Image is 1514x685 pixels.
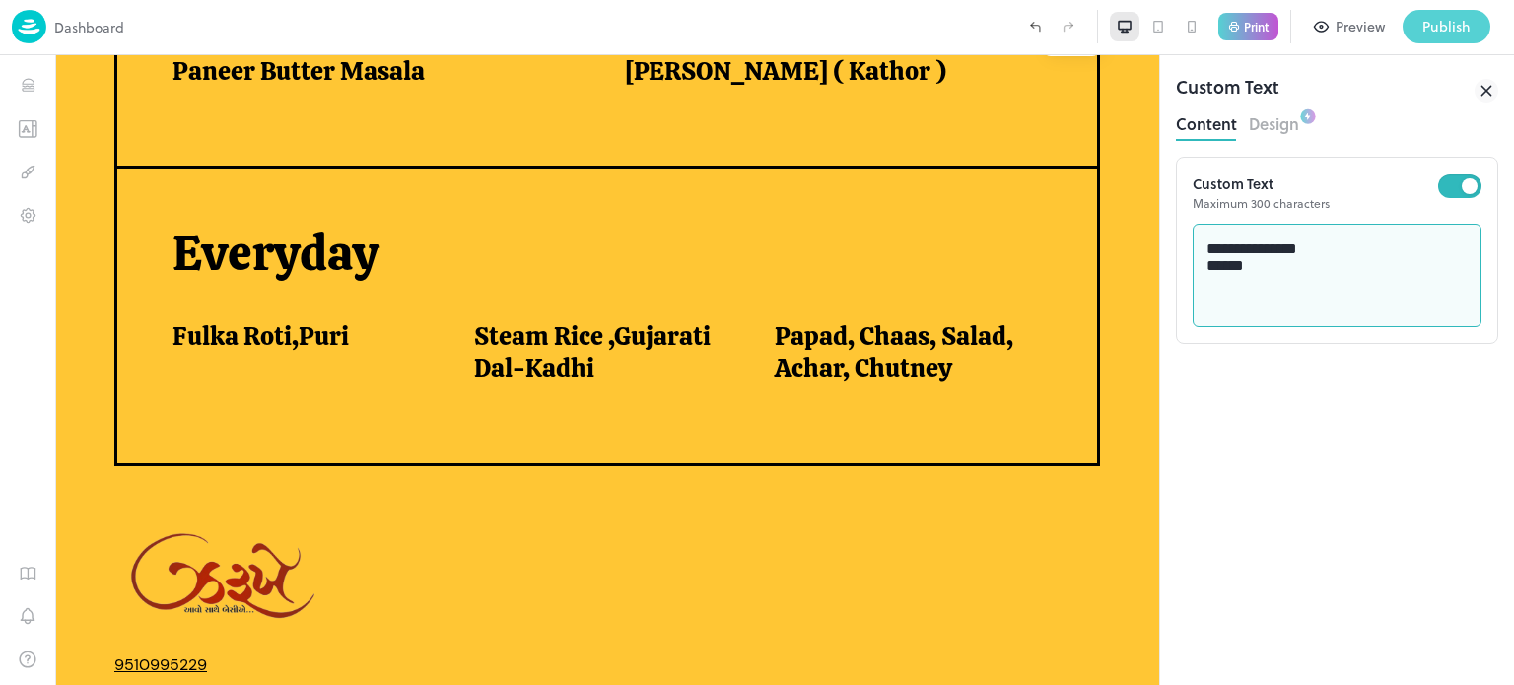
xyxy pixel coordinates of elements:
button: Preview [1303,10,1397,43]
p: Custom Text [1193,173,1438,194]
button: Publish [1403,10,1490,43]
button: Content [1176,108,1237,135]
img: 17176603790935aougypbbjw.PNG%3Ft%3D1717660372586 [59,458,282,588]
button: Design [1249,108,1299,135]
p: Everyday [117,169,998,229]
span: Steam Rice ,Gujarati Dal-Kadhi [419,265,672,329]
p: Dashboard [54,17,124,37]
p: Print [1244,21,1269,33]
span: Papad, Chaas, Salad, Achar, Chutney [720,265,973,329]
div: Preview [1336,16,1385,37]
span: Fulka Roti,Puri [117,265,294,298]
label: Redo (Ctrl + Y) [1052,10,1085,43]
label: Undo (Ctrl + Z) [1018,10,1052,43]
div: Custom Text [1176,73,1279,108]
p: Maximum 300 characters [1193,194,1438,212]
div: Publish [1422,16,1471,37]
img: logo-86c26b7e.jpg [12,10,46,43]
